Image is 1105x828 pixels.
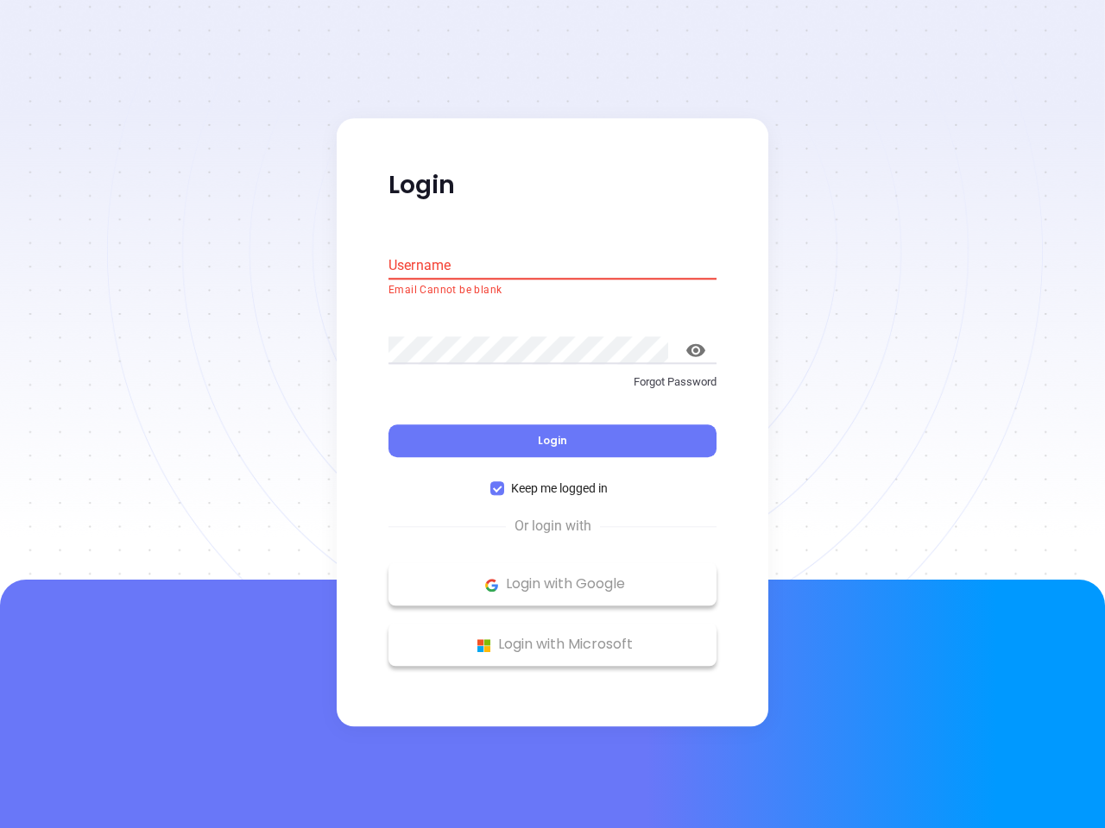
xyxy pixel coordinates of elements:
p: Forgot Password [388,373,717,391]
button: Google Logo Login with Google [388,563,717,606]
img: Google Logo [481,574,502,596]
button: Microsoft Logo Login with Microsoft [388,624,717,667]
p: Login with Microsoft [397,632,708,658]
span: Login [538,434,567,448]
p: Login with Google [397,572,708,598]
p: Email Cannot be blank [388,282,717,299]
button: toggle password visibility [675,329,717,371]
span: Or login with [506,517,600,537]
button: Login [388,425,717,458]
p: Login [388,170,717,201]
a: Forgot Password [388,373,717,405]
img: Microsoft Logo [473,635,495,656]
span: Keep me logged in [504,480,615,499]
